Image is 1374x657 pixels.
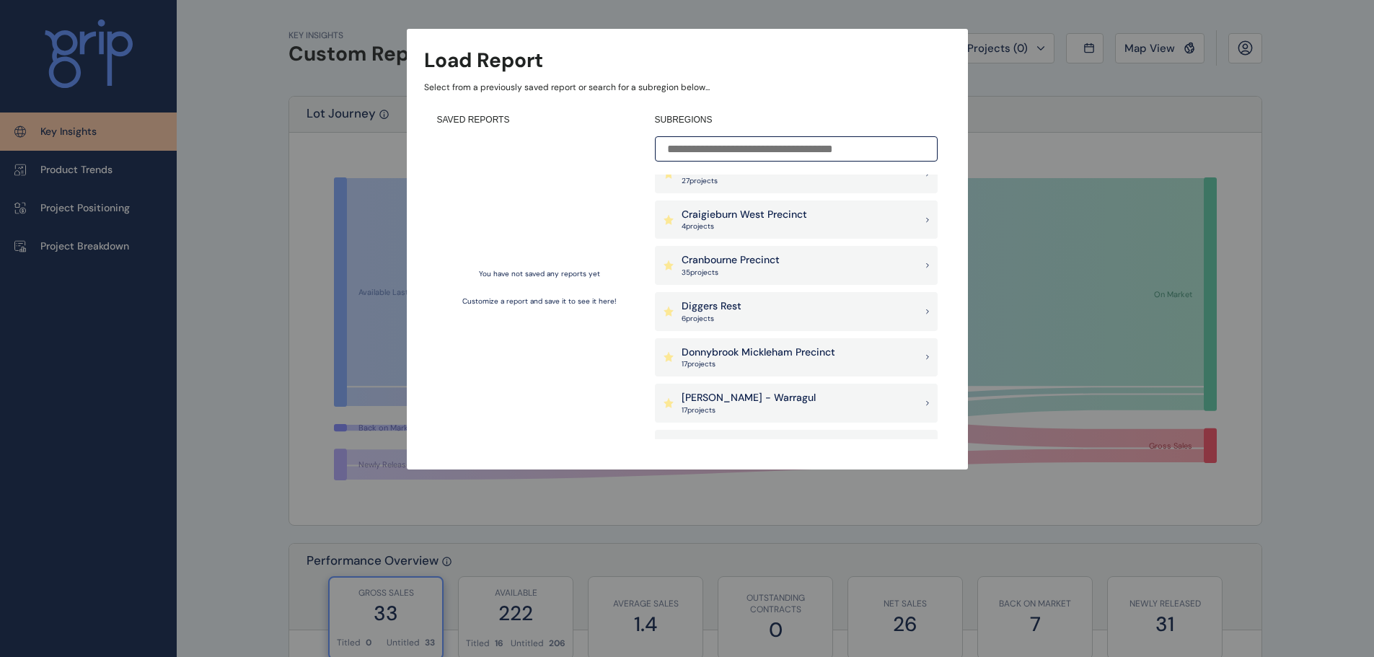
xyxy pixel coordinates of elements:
[682,253,780,268] p: Cranbourne Precinct
[424,81,951,94] p: Select from a previously saved report or search for a subregion below...
[682,221,807,232] p: 4 project s
[682,208,807,222] p: Craigieburn West Precinct
[682,359,835,369] p: 17 project s
[682,391,816,405] p: [PERSON_NAME] - Warragul
[682,176,805,186] p: 27 project s
[424,46,543,74] h3: Load Report
[682,299,741,314] p: Diggers Rest
[682,268,780,278] p: 35 project s
[479,269,600,279] p: You have not saved any reports yet
[682,345,835,360] p: Donnybrook Mickleham Precinct
[682,314,741,324] p: 6 project s
[655,114,938,126] h4: SUBREGIONS
[462,296,617,307] p: Customize a report and save it to see it here!
[682,437,779,451] p: Epping Thomastown
[682,405,816,415] p: 17 project s
[437,114,642,126] h4: SAVED REPORTS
